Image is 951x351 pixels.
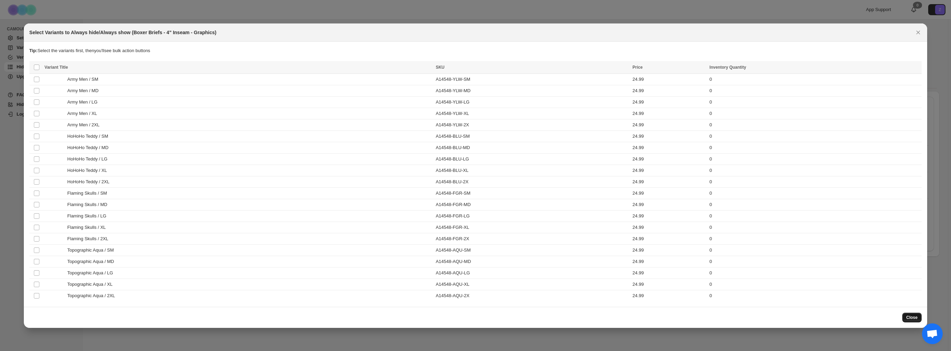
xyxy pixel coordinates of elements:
[707,290,922,301] td: 0
[67,76,102,83] span: Army Men / SM
[707,130,922,142] td: 0
[707,233,922,244] td: 0
[709,65,746,70] span: Inventory Quantity
[67,258,118,265] span: Topographic Aqua / MD
[707,210,922,222] td: 0
[707,199,922,210] td: 0
[67,281,116,288] span: Topographic Aqua / XL
[67,201,111,208] span: Flaming Skulls / MD
[434,210,630,222] td: A14548-FGR-LG
[434,222,630,233] td: A14548-FGR-XL
[434,187,630,199] td: A14548-FGR-SM
[67,99,101,106] span: Army Men / LG
[630,153,707,165] td: 24.99
[67,190,111,197] span: Flaming Skulls / SM
[630,199,707,210] td: 24.99
[707,244,922,256] td: 0
[630,176,707,187] td: 24.99
[434,119,630,130] td: A14548-YLW-2X
[434,165,630,176] td: A14548-BLU-XL
[434,74,630,85] td: A14548-YLW-SM
[434,130,630,142] td: A14548-BLU-SM
[434,85,630,96] td: A14548-YLW-MD
[630,267,707,279] td: 24.99
[707,96,922,108] td: 0
[707,187,922,199] td: 0
[707,119,922,130] td: 0
[707,222,922,233] td: 0
[67,270,117,276] span: Topographic Aqua / LG
[630,96,707,108] td: 24.99
[29,48,38,53] strong: Tip:
[67,224,110,231] span: Flaming Skulls / XL
[434,279,630,290] td: A14548-AQU-XL
[67,247,117,254] span: Topographic Aqua / SM
[434,153,630,165] td: A14548-BLU-LG
[67,167,111,174] span: HoHoHo Teddy / XL
[434,108,630,119] td: A14548-YLW-XL
[434,244,630,256] td: A14548-AQU-SM
[434,233,630,244] td: A14548-FGR-2X
[922,323,943,344] a: Open chat
[67,213,110,220] span: Flaming Skulls / LG
[29,47,922,54] p: Select the variants first, then you'll see bulk action buttons
[630,244,707,256] td: 24.99
[707,176,922,187] td: 0
[67,133,112,140] span: HoHoHo Teddy / SM
[707,142,922,153] td: 0
[434,176,630,187] td: A14548-BLU-2X
[434,256,630,267] td: A14548-AQU-MD
[630,210,707,222] td: 24.99
[67,178,113,185] span: HoHoHo Teddy / 2XL
[707,256,922,267] td: 0
[707,85,922,96] td: 0
[630,256,707,267] td: 24.99
[630,222,707,233] td: 24.99
[434,199,630,210] td: A14548-FGR-MD
[902,313,922,322] button: Close
[630,279,707,290] td: 24.99
[630,187,707,199] td: 24.99
[45,65,68,70] span: Variant Title
[436,65,444,70] span: SKU
[707,108,922,119] td: 0
[630,85,707,96] td: 24.99
[67,110,101,117] span: Army Men / XL
[630,290,707,301] td: 24.99
[67,87,102,94] span: Army Men / MD
[630,233,707,244] td: 24.99
[906,315,918,320] span: Close
[630,142,707,153] td: 24.99
[630,130,707,142] td: 24.99
[632,65,642,70] span: Price
[434,142,630,153] td: A14548-BLU-MD
[630,74,707,85] td: 24.99
[29,29,216,36] h2: Select Variants to Always hide/Always show (Boxer Briefs - 4" Inseam - Graphics)
[707,165,922,176] td: 0
[707,74,922,85] td: 0
[707,279,922,290] td: 0
[434,290,630,301] td: A14548-AQU-2X
[630,108,707,119] td: 24.99
[434,96,630,108] td: A14548-YLW-LG
[707,153,922,165] td: 0
[707,267,922,279] td: 0
[630,165,707,176] td: 24.99
[913,28,923,37] button: Close
[67,156,111,163] span: HoHoHo Teddy / LG
[67,292,119,299] span: Topographic Aqua / 2XL
[434,267,630,279] td: A14548-AQU-LG
[67,235,112,242] span: Flaming Skulls / 2XL
[630,119,707,130] td: 24.99
[67,121,103,128] span: Army Men / 2XL
[67,144,112,151] span: HoHoHo Teddy / MD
